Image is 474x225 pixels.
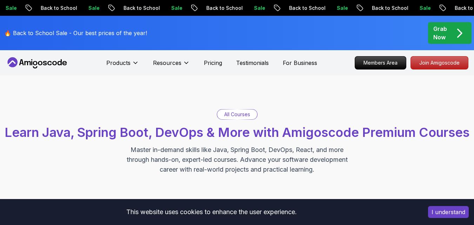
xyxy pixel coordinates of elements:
p: Join Amigoscode [411,57,468,69]
p: Back to School [117,5,165,12]
a: Testimonials [236,59,269,67]
p: Back to School [283,5,331,12]
a: For Business [283,59,317,67]
a: Join Amigoscode [410,56,468,70]
p: Resources [153,59,181,67]
a: Pricing [204,59,222,67]
p: Sale [82,5,105,12]
p: Back to School [366,5,413,12]
p: Master in-demand skills like Java, Spring Boot, DevOps, React, and more through hands-on, expert-... [119,145,355,174]
button: Products [106,59,139,73]
p: Sale [165,5,187,12]
p: Back to School [34,5,82,12]
button: Accept cookies [428,206,469,218]
a: Members Area [355,56,406,70]
p: All Courses [224,111,250,118]
p: Members Area [355,57,406,69]
p: 🔥 Back to School Sale - Our best prices of the year! [4,29,147,37]
p: Products [106,59,131,67]
div: This website uses cookies to enhance the user experience. [5,204,418,220]
p: Sale [248,5,270,12]
button: Resources [153,59,190,73]
p: Sale [331,5,353,12]
p: Back to School [200,5,248,12]
p: Grab Now [433,25,447,41]
span: Learn Java, Spring Boot, DevOps & More with Amigoscode Premium Courses [5,125,469,140]
p: Sale [413,5,436,12]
